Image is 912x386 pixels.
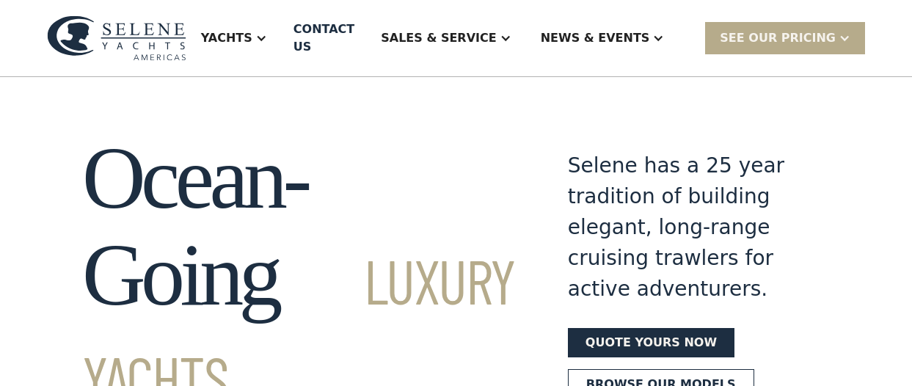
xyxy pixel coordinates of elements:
[293,21,354,56] div: Contact US
[366,9,525,68] div: Sales & Service
[720,29,836,47] div: SEE Our Pricing
[568,328,734,357] a: Quote yours now
[705,22,865,54] div: SEE Our Pricing
[526,9,679,68] div: News & EVENTS
[47,15,186,61] img: logo
[381,29,496,47] div: Sales & Service
[186,9,282,68] div: Yachts
[541,29,650,47] div: News & EVENTS
[201,29,252,47] div: Yachts
[568,150,830,305] div: Selene has a 25 year tradition of building elegant, long-range cruising trawlers for active adven...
